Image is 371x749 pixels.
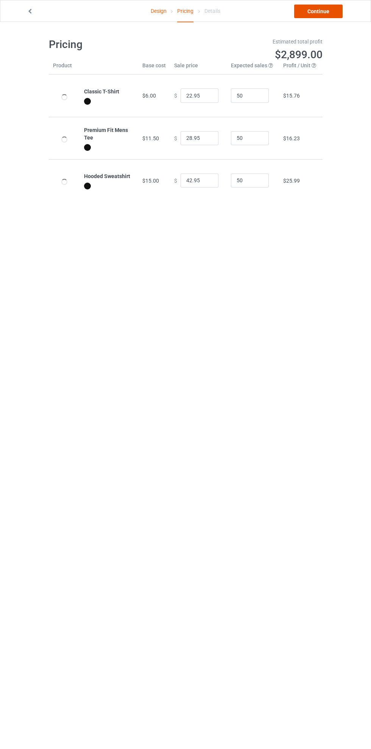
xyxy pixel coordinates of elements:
a: Design [151,0,167,22]
th: Product [49,62,80,74]
span: $11.50 [142,135,159,141]
span: $ [174,135,177,141]
span: $ [174,93,177,99]
span: $ [174,177,177,183]
th: Expected sales [227,62,279,74]
div: Pricing [177,0,193,22]
div: Estimated total profit [191,38,323,45]
b: Hooded Sweatshirt [84,173,130,179]
th: Profit / Unit [279,62,322,74]
span: $25.99 [283,178,300,184]
span: $15.00 [142,178,159,184]
b: Classic T-Shirt [84,88,119,95]
b: Premium Fit Mens Tee [84,127,128,141]
a: Continue [294,5,343,18]
h1: Pricing [49,38,181,51]
div: Details [204,0,220,22]
span: $6.00 [142,93,156,99]
span: $2,899.00 [275,48,323,61]
th: Base cost [138,62,170,74]
span: $16.23 [283,135,300,141]
span: $15.76 [283,93,300,99]
th: Sale price [170,62,227,74]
